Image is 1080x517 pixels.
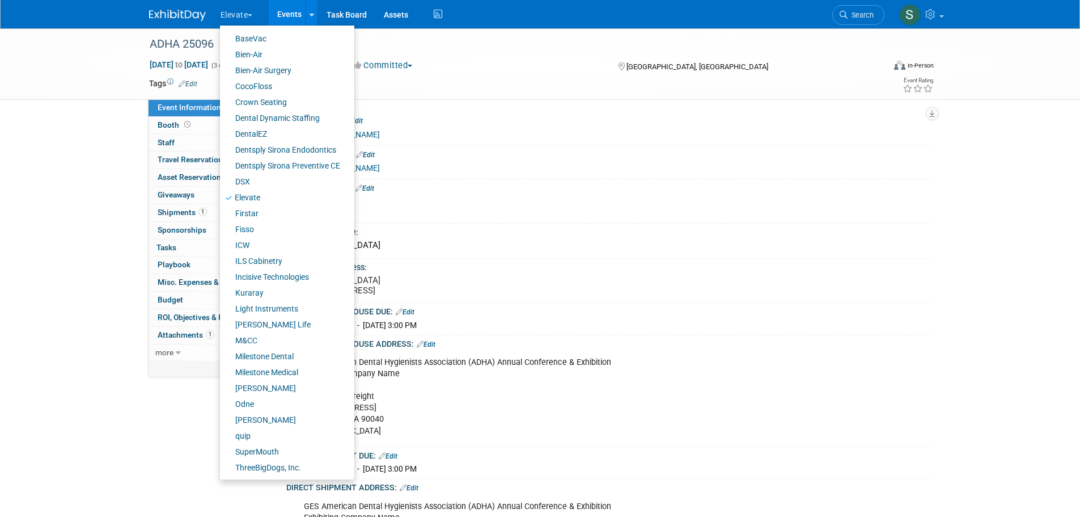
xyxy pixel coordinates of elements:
span: ROI, Objectives & ROO [158,313,234,322]
div: Event Website: [286,112,931,127]
a: Odne [220,396,346,412]
a: [PERSON_NAME] [220,380,346,396]
span: Attachments [158,330,214,339]
a: Tasks [149,239,266,257]
span: (3 days) [210,62,234,69]
div: GES [300,208,923,219]
a: SuperMouth [220,444,346,460]
a: Edit [179,80,197,88]
a: Dentsply Sirona Preventive CE [220,158,346,174]
span: Event Information [158,103,221,112]
a: Edit [355,184,374,192]
a: Dentsply Sirona Endodontics [220,142,346,158]
div: Event Venue Name: [286,224,931,238]
a: Incisive Technologies [220,269,346,285]
a: ThreeBigDogs, Inc. [220,460,346,476]
a: Misc. Expenses & Credits [149,274,266,291]
span: Booth not reserved yet [182,120,193,129]
a: Travel Reservations [149,152,266,169]
img: ExhibitDay [149,10,206,21]
span: [DATE] 8:00 AM - [DATE] 3:00 PM [300,321,417,330]
a: Search [832,5,884,25]
a: Edit [417,341,435,348]
a: Kuraray [220,285,346,301]
a: DSX [220,174,346,190]
a: Shipments1 [149,204,266,221]
a: Edit [396,308,414,316]
span: Budget [158,295,183,304]
a: [PERSON_NAME] [220,412,346,428]
span: 1 [206,330,214,339]
td: Tags [149,78,197,89]
div: Show Forms Due:: [286,179,931,194]
button: Committed [349,60,417,72]
pre: [GEOGRAPHIC_DATA] [STREET_ADDRESS] [299,275,543,296]
a: Budget [149,292,266,309]
span: Sponsorships [158,225,206,234]
a: Edit [344,117,363,125]
a: Giveaways [149,187,266,204]
a: CocoFloss [220,78,346,94]
a: Milestone Medical [220,364,346,380]
span: Shipments [158,208,207,217]
a: Milestone Dental [220,348,346,364]
span: Giveaways [158,190,194,199]
a: Edit [379,452,397,460]
a: quip [220,428,346,444]
a: more [149,344,266,362]
a: Staff [149,134,266,152]
a: ICW [220,237,346,253]
a: [PERSON_NAME] Life [220,317,346,333]
a: Event Information [149,99,266,116]
a: Fisso [220,221,346,237]
a: Attachments1 [149,327,266,344]
span: [DATE] [DATE] [149,60,209,70]
span: Asset Reservations [158,173,225,182]
div: Event Rating [903,78,933,83]
img: Format-Inperson.png [894,61,905,70]
span: Search [848,11,874,19]
div: Exhibitor Website: [286,146,931,161]
div: Event Format [818,59,934,76]
span: Staff [158,138,175,147]
a: M&CC [220,333,346,348]
a: Edit [400,484,418,492]
a: Light Instruments [220,301,346,317]
a: Crown Seating [220,94,346,110]
div: DIRECT SHIPMENT ADDRESS: [286,479,931,494]
span: Tasks [156,243,176,252]
div: GES American Dental Hygienists Association (ADHA) Annual Conference & Exhibition Exhibiting Compa... [296,351,807,443]
span: Playbook [158,260,190,269]
a: Bien-Air Surgery [220,62,346,78]
img: Samantha Meyers [899,4,921,26]
span: [GEOGRAPHIC_DATA], [GEOGRAPHIC_DATA] [626,62,768,71]
a: Elevate [220,190,346,205]
div: ADHA 25096 [146,34,867,54]
span: Misc. Expenses & Credits [158,278,246,287]
a: Dental Dynamic Staffing [220,110,346,126]
div: ADVANCE WAREHOUSE ADDRESS: [286,335,931,350]
a: Firstar [220,205,346,221]
span: Travel Reservations [158,155,227,164]
a: Edit [356,151,375,159]
div: Event Venue Address: [286,259,931,273]
a: Sponsorships [149,222,266,239]
a: BaseVac [220,31,346,47]
span: 1 [198,208,207,216]
a: Booth [149,117,266,134]
div: [GEOGRAPHIC_DATA] [295,237,923,254]
a: ILS Cabinetry [220,253,346,269]
div: ADVANCE WAREHOUSE DUE: [286,303,931,318]
a: DentalEZ [220,126,346,142]
a: ROI, Objectives & ROO [149,309,266,326]
a: Playbook [149,257,266,274]
a: Asset Reservations [149,169,266,186]
span: more [155,348,173,357]
a: Bien-Air [220,47,346,62]
span: to [173,60,184,69]
span: Booth [158,120,193,129]
div: In-Person [907,61,934,70]
span: [DATE] 8:00 AM - [DATE] 3:00 PM [300,464,417,473]
div: DIRECT SHIPMENT DUE: [286,447,931,462]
